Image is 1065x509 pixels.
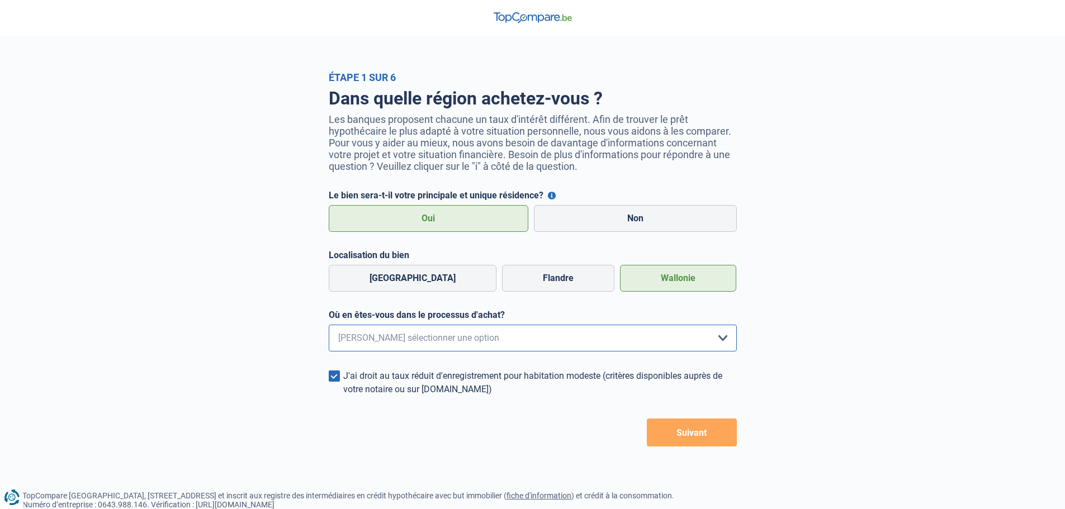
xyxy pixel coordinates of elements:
[507,491,571,500] a: fiche d'information
[329,72,737,83] div: Étape 1 sur 6
[329,190,737,201] label: Le bien sera-t-il votre principale et unique résidence?
[647,418,737,446] button: Suivant
[329,88,737,109] h1: Dans quelle région achetez-vous ?
[343,369,737,396] div: J'ai droit au taux réduit d'enregistrement pour habitation modeste (critères disponibles auprès d...
[494,12,572,23] img: TopCompare Logo
[502,265,614,292] label: Flandre
[329,250,737,260] label: Localisation du bien
[548,192,556,199] button: Le bien sera-t-il votre principale et unique résidence?
[534,205,737,232] label: Non
[620,265,736,292] label: Wallonie
[329,265,496,292] label: [GEOGRAPHIC_DATA]
[329,205,529,232] label: Oui
[329,113,737,172] p: Les banques proposent chacune un taux d'intérêt différent. Afin de trouver le prêt hypothécaire l...
[329,310,737,320] label: Où en êtes-vous dans le processus d'achat?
